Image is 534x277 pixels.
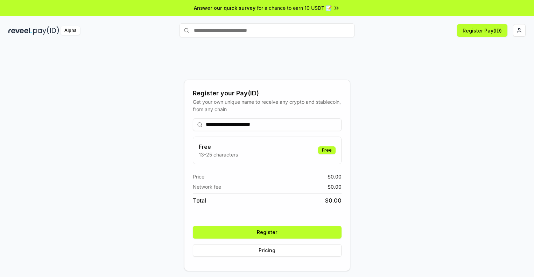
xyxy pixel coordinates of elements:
[318,146,336,154] div: Free
[33,26,59,35] img: pay_id
[457,24,507,37] button: Register Pay(ID)
[193,196,206,205] span: Total
[328,173,342,180] span: $ 0.00
[193,98,342,113] div: Get your own unique name to receive any crypto and stablecoin, from any chain
[328,183,342,190] span: $ 0.00
[194,4,255,12] span: Answer our quick survey
[257,4,332,12] span: for a chance to earn 10 USDT 📝
[193,173,204,180] span: Price
[193,88,342,98] div: Register your Pay(ID)
[199,151,238,158] p: 13-25 characters
[325,196,342,205] span: $ 0.00
[193,183,221,190] span: Network fee
[61,26,80,35] div: Alpha
[193,226,342,239] button: Register
[193,244,342,257] button: Pricing
[8,26,32,35] img: reveel_dark
[199,143,238,151] h3: Free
